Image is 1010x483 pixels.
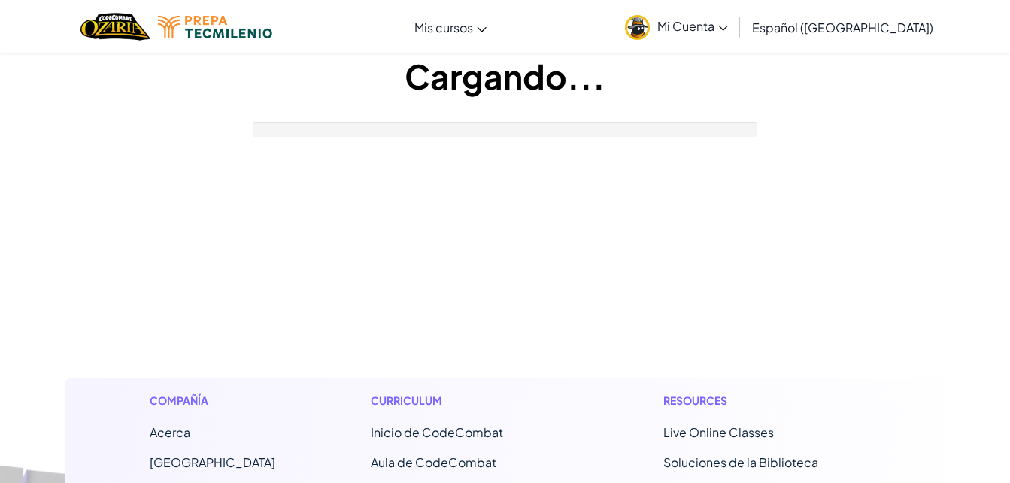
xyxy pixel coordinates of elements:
[158,16,272,38] img: Tecmilenio logo
[80,11,150,42] a: Ozaria by CodeCombat logo
[407,7,494,47] a: Mis cursos
[617,3,736,50] a: Mi Cuenta
[663,454,818,470] a: Soluciones de la Biblioteca
[371,454,496,470] a: Aula de CodeCombat
[150,393,275,409] h1: Compañía
[752,20,933,35] span: Español ([GEOGRAPHIC_DATA])
[625,15,650,40] img: avatar
[414,20,473,35] span: Mis cursos
[80,11,150,42] img: Home
[150,424,190,440] a: Acerca
[657,18,728,34] span: Mi Cuenta
[663,424,774,440] a: Live Online Classes
[371,424,503,440] span: Inicio de CodeCombat
[150,454,275,470] a: [GEOGRAPHIC_DATA]
[745,7,941,47] a: Español ([GEOGRAPHIC_DATA])
[371,393,569,409] h1: Curriculum
[663,393,861,409] h1: Resources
